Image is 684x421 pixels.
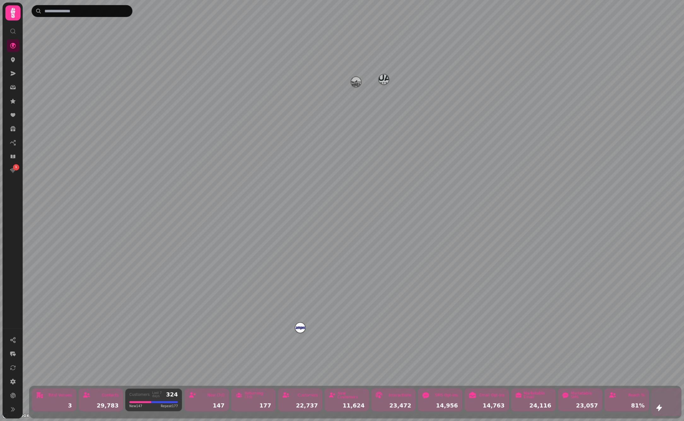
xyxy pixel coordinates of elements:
[351,77,361,89] div: Map marker
[48,393,72,397] div: Total Venues
[469,403,505,408] div: 14,763
[83,403,119,408] div: 29,783
[129,404,142,408] span: New 147
[609,403,645,408] div: 81%
[282,403,318,408] div: 22,737
[129,393,150,396] div: Customers
[295,323,305,333] button: Fox Taverns venue
[379,74,389,84] button: Bruach Bar & Restaurant
[479,393,505,397] div: Email Opt-ins
[207,393,225,397] div: New (7d)
[337,391,365,399] div: New Customers
[244,391,271,399] div: Returning (7d)
[375,403,411,408] div: 23,472
[15,165,17,170] span: 1
[295,323,305,335] div: Map marker
[571,391,598,399] div: Marketable SMS
[161,404,178,408] span: Repeat 177
[628,393,645,397] div: Reach %
[102,393,119,397] div: Contacts
[389,393,411,397] div: Interactions
[329,403,365,408] div: 11,624
[515,403,551,408] div: 24,116
[422,403,458,408] div: 14,956
[7,164,19,177] a: 1
[562,403,598,408] div: 23,057
[166,392,178,397] div: 324
[523,391,551,399] div: Marketable Email
[36,403,72,408] div: 3
[235,403,271,408] div: 177
[2,412,30,419] a: Mapbox logo
[152,391,164,398] div: Last 7 days
[351,77,361,87] button: The Barrelman
[297,393,318,397] div: Customers
[379,74,389,86] div: Map marker
[435,393,458,397] div: SMS Opt-ins
[189,403,225,408] div: 147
